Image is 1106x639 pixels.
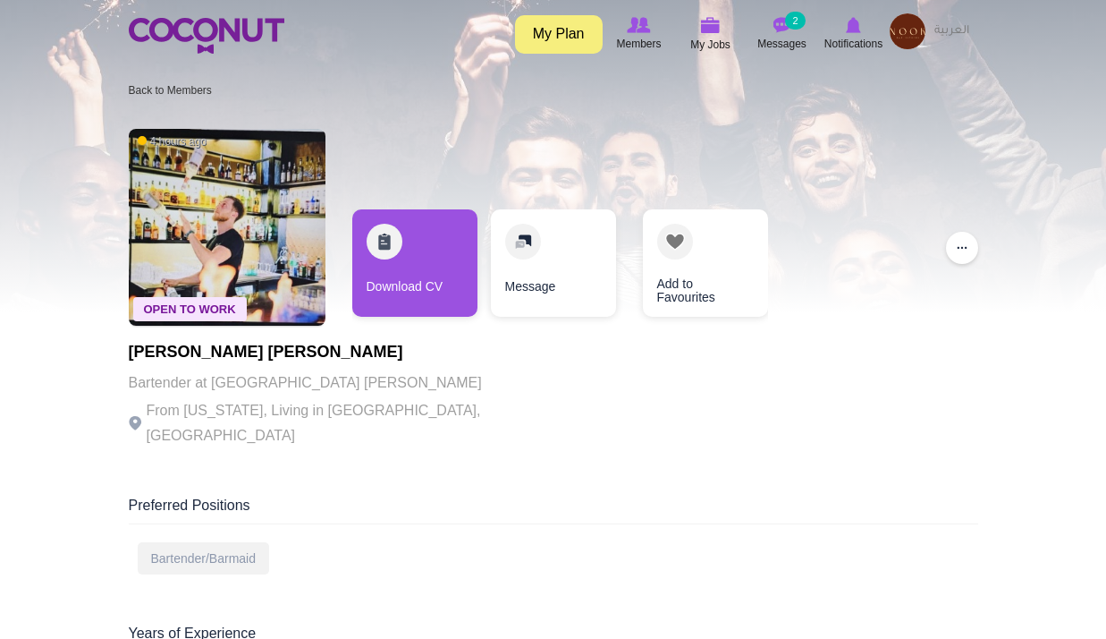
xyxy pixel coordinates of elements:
[129,496,978,524] div: Preferred Positions
[818,13,890,55] a: Notifications Notifications
[701,17,721,33] img: My Jobs
[352,209,477,326] div: 1 / 3
[491,209,616,317] a: Message
[352,209,477,317] a: Download CV
[129,84,212,97] a: Back to Members
[946,232,978,264] button: ...
[138,134,207,149] span: 4 hours ago
[675,13,747,55] a: My Jobs My Jobs
[129,344,621,362] h1: [PERSON_NAME] [PERSON_NAME]
[846,17,861,33] img: Notifications
[785,12,805,30] small: 2
[747,13,818,55] a: Messages Messages 2
[925,13,978,49] a: العربية
[133,297,247,321] span: Open To Work
[616,35,661,53] span: Members
[138,542,270,575] div: Bartender/Barmaid
[491,209,616,326] div: 2 / 3
[643,209,768,317] a: Add to Favourites
[690,36,730,54] span: My Jobs
[629,209,755,326] div: 3 / 3
[627,17,650,33] img: Browse Members
[757,35,806,53] span: Messages
[129,398,621,448] p: From [US_STATE], Living in [GEOGRAPHIC_DATA], [GEOGRAPHIC_DATA]
[824,35,882,53] span: Notifications
[129,371,621,396] p: Bartender at [GEOGRAPHIC_DATA] [PERSON_NAME]
[515,15,603,54] a: My Plan
[129,18,284,54] img: Home
[604,13,675,55] a: Browse Members Members
[773,17,791,33] img: Messages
